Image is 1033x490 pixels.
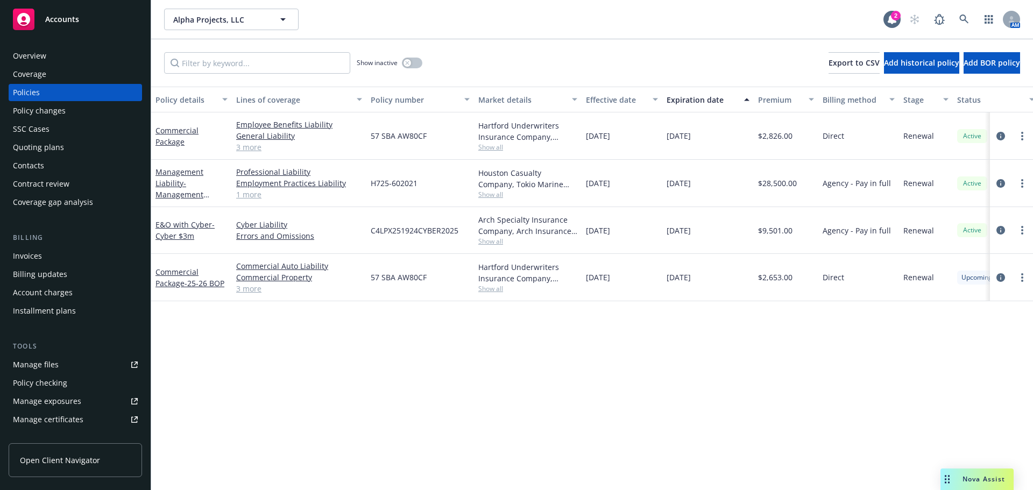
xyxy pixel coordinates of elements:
[884,58,959,68] span: Add historical policy
[236,260,362,272] a: Commercial Auto Liability
[45,15,79,24] span: Accounts
[1016,177,1029,190] a: more
[1016,271,1029,284] a: more
[236,177,362,189] a: Employment Practices Liability
[667,130,691,141] span: [DATE]
[478,237,577,246] span: Show all
[236,94,350,105] div: Lines of coverage
[164,52,350,74] input: Filter by keyword...
[236,283,362,294] a: 3 more
[9,247,142,265] a: Invoices
[9,120,142,138] a: SSC Cases
[667,272,691,283] span: [DATE]
[357,58,398,67] span: Show inactive
[13,47,46,65] div: Overview
[940,468,954,490] div: Drag to move
[155,167,224,222] a: Management Liability
[9,157,142,174] a: Contacts
[371,130,427,141] span: 57 SBA AW80CF
[9,411,142,428] a: Manage certificates
[9,47,142,65] a: Overview
[884,52,959,74] button: Add historical policy
[964,58,1020,68] span: Add BOR policy
[758,225,793,236] span: $9,501.00
[9,266,142,283] a: Billing updates
[13,102,66,119] div: Policy changes
[994,271,1007,284] a: circleInformation
[9,341,142,352] div: Tools
[818,87,899,112] button: Billing method
[236,230,362,242] a: Errors and Omissions
[940,468,1014,490] button: Nova Assist
[754,87,818,112] button: Premium
[667,94,738,105] div: Expiration date
[236,166,362,177] a: Professional Liability
[961,273,992,282] span: Upcoming
[9,374,142,392] a: Policy checking
[994,177,1007,190] a: circleInformation
[829,52,880,74] button: Export to CSV
[371,225,458,236] span: C4LPX251924CYBER2025
[903,272,934,283] span: Renewal
[929,9,950,30] a: Report a Bug
[371,94,458,105] div: Policy number
[478,167,577,190] div: Houston Casualty Company, Tokio Marine HCC, CRC Group
[13,66,46,83] div: Coverage
[366,87,474,112] button: Policy number
[829,58,880,68] span: Export to CSV
[961,179,983,188] span: Active
[9,102,142,119] a: Policy changes
[236,219,362,230] a: Cyber Liability
[978,9,1000,30] a: Switch app
[758,130,793,141] span: $2,826.00
[823,130,844,141] span: Direct
[582,87,662,112] button: Effective date
[474,87,582,112] button: Market details
[758,94,802,105] div: Premium
[13,175,69,193] div: Contract review
[478,120,577,143] div: Hartford Underwriters Insurance Company, Hartford Insurance Group
[478,261,577,284] div: Hartford Underwriters Insurance Company, Hartford Insurance Group
[185,278,224,288] span: - 25-26 BOP
[903,94,937,105] div: Stage
[994,130,1007,143] a: circleInformation
[758,272,793,283] span: $2,653.00
[9,4,142,34] a: Accounts
[903,130,934,141] span: Renewal
[1016,130,1029,143] a: more
[13,194,93,211] div: Coverage gap analysis
[961,225,983,235] span: Active
[667,225,691,236] span: [DATE]
[891,11,901,20] div: 2
[164,9,299,30] button: Alpha Projects, LLC
[9,232,142,243] div: Billing
[9,175,142,193] a: Contract review
[478,143,577,152] span: Show all
[478,214,577,237] div: Arch Specialty Insurance Company, Arch Insurance Company, CRC Group
[823,177,891,189] span: Agency - Pay in full
[964,52,1020,74] button: Add BOR policy
[823,272,844,283] span: Direct
[903,225,934,236] span: Renewal
[155,94,216,105] div: Policy details
[9,429,142,446] a: Manage claims
[9,66,142,83] a: Coverage
[371,272,427,283] span: 57 SBA AW80CF
[903,177,934,189] span: Renewal
[236,189,362,200] a: 1 more
[586,130,610,141] span: [DATE]
[13,284,73,301] div: Account charges
[13,139,64,156] div: Quoting plans
[9,284,142,301] a: Account charges
[9,393,142,410] span: Manage exposures
[13,429,67,446] div: Manage claims
[9,356,142,373] a: Manage files
[13,266,67,283] div: Billing updates
[13,247,42,265] div: Invoices
[823,225,891,236] span: Agency - Pay in full
[953,9,975,30] a: Search
[1016,224,1029,237] a: more
[9,139,142,156] a: Quoting plans
[823,94,883,105] div: Billing method
[963,474,1005,484] span: Nova Assist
